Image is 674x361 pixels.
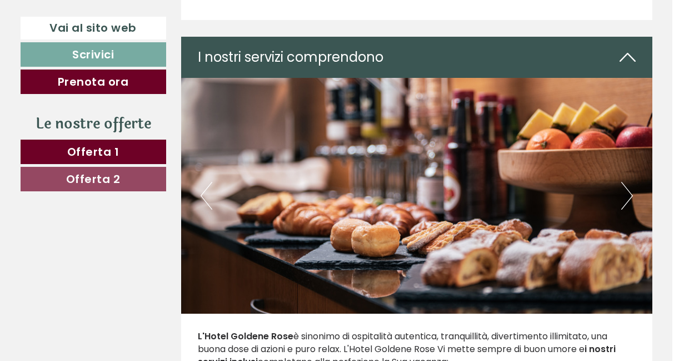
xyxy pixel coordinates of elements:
[181,37,652,78] div: I nostri servizi comprendono
[66,171,121,187] span: Offerta 2
[375,288,438,313] button: Invia
[17,54,183,62] small: 14:25
[8,30,188,64] div: Buon giorno, come possiamo aiutarla?
[201,182,212,210] button: Previous
[621,182,633,210] button: Next
[187,8,251,27] div: mercoledì
[21,42,166,67] a: Scrivici
[21,113,166,134] div: Le nostre offerte
[17,32,183,41] div: Hotel Goldene Rose
[21,70,166,94] a: Prenota ora
[198,330,293,343] strong: L'Hotel Goldene Rose
[67,144,119,160] span: Offerta 1
[21,17,166,39] a: Vai al sito web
